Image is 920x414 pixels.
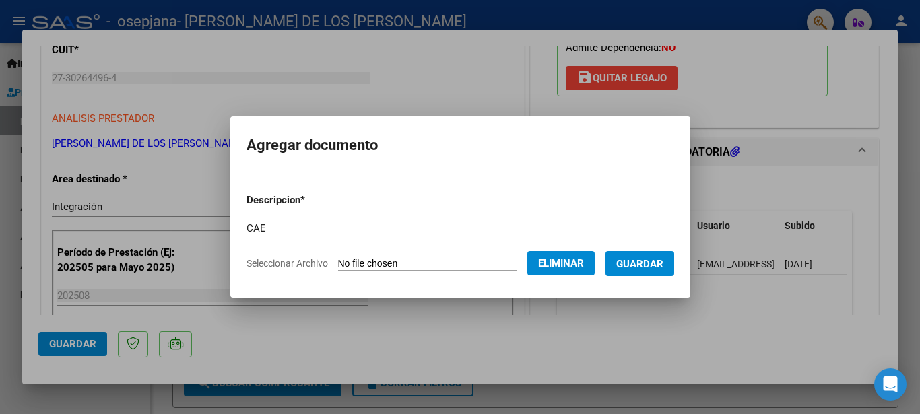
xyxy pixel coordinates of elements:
button: Guardar [605,251,674,276]
h2: Agregar documento [247,133,674,158]
span: Guardar [616,258,663,270]
span: Seleccionar Archivo [247,258,328,269]
button: Eliminar [527,251,595,275]
p: Descripcion [247,193,375,208]
span: Eliminar [538,257,584,269]
div: Open Intercom Messenger [874,368,907,401]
